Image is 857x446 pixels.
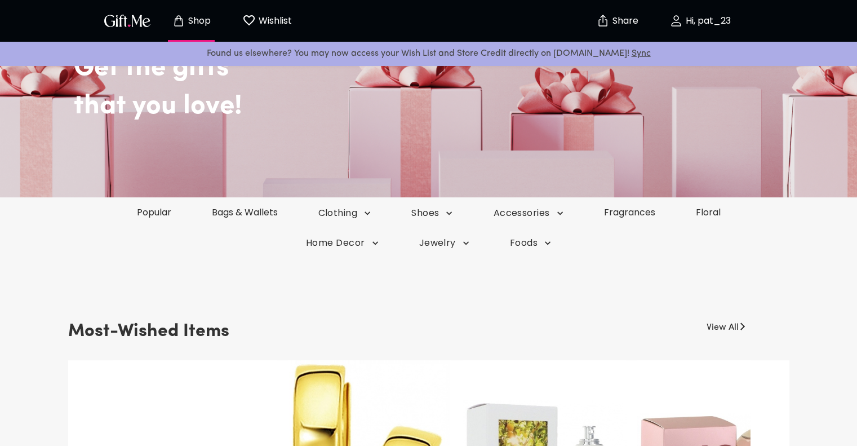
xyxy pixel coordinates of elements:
[510,237,551,249] span: Foods
[490,237,571,249] button: Foods
[318,207,371,219] span: Clothing
[683,16,731,26] p: Hi, pat_23
[707,316,739,334] a: View All
[101,14,154,28] button: GiftMe Logo
[644,3,757,39] button: Hi, pat_23
[411,207,452,219] span: Shoes
[493,207,563,219] span: Accessories
[102,12,153,29] img: GiftMe Logo
[391,207,473,219] button: Shoes
[399,237,490,249] button: Jewelry
[632,49,651,58] a: Sync
[68,316,229,347] h3: Most-Wished Items
[584,206,676,219] a: Fragrances
[9,46,848,61] p: Found us elsewhere? You may now access your Wish List and Store Credit directly on [DOMAIN_NAME]!
[185,16,211,26] p: Shop
[161,3,223,39] button: Store page
[74,90,834,123] h2: that you love!
[306,237,379,249] span: Home Decor
[192,206,298,219] a: Bags & Wallets
[256,14,292,28] p: Wishlist
[419,237,469,249] span: Jewelry
[596,14,610,28] img: secure
[598,1,637,41] button: Share
[286,237,399,249] button: Home Decor
[298,207,392,219] button: Clothing
[610,16,638,26] p: Share
[676,206,741,219] a: Floral
[236,3,298,39] button: Wishlist page
[117,206,192,219] a: Popular
[473,207,583,219] button: Accessories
